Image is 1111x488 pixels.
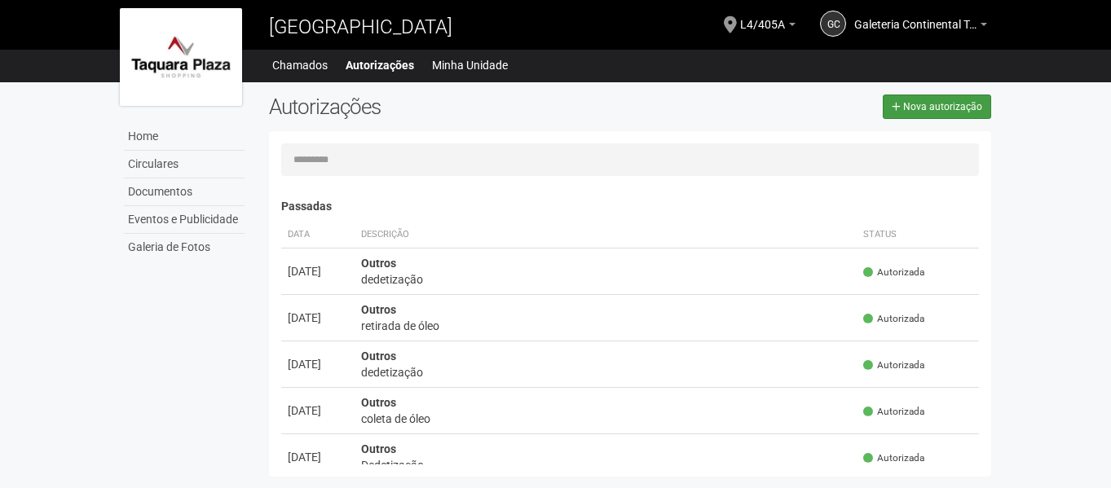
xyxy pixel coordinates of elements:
[361,442,396,455] strong: Outros
[269,95,618,119] h2: Autorizações
[863,312,924,326] span: Autorizada
[288,449,348,465] div: [DATE]
[124,206,245,234] a: Eventos e Publicidade
[854,20,987,33] a: Galeteria Continental Taquara
[288,310,348,326] div: [DATE]
[355,222,857,248] th: Descrição
[361,396,396,409] strong: Outros
[124,123,245,151] a: Home
[346,54,414,77] a: Autorizações
[361,271,851,288] div: dedetização
[432,54,508,77] a: Minha Unidade
[903,101,982,112] span: Nova autorização
[288,356,348,372] div: [DATE]
[281,200,980,213] h4: Passadas
[361,457,851,473] div: Dedetização
[124,151,245,178] a: Circulares
[361,303,396,316] strong: Outros
[863,358,924,372] span: Autorizada
[857,222,979,248] th: Status
[740,2,785,31] span: L4/405A
[269,15,452,38] span: [GEOGRAPHIC_DATA]
[361,364,851,380] div: dedetização
[863,405,924,419] span: Autorizada
[120,8,242,106] img: logo.jpg
[883,95,991,119] a: Nova autorização
[361,318,851,334] div: retirada de óleo
[740,20,796,33] a: L4/405A
[854,2,977,31] span: Galeteria Continental Taquara
[124,178,245,206] a: Documentos
[272,54,328,77] a: Chamados
[361,350,396,363] strong: Outros
[288,402,348,419] div: [DATE]
[288,263,348,279] div: [DATE]
[863,266,924,279] span: Autorizada
[361,411,851,427] div: coleta de óleo
[281,222,355,248] th: Data
[863,451,924,465] span: Autorizada
[124,234,245,261] a: Galeria de Fotos
[820,11,846,37] a: GC
[361,257,396,270] strong: Outros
